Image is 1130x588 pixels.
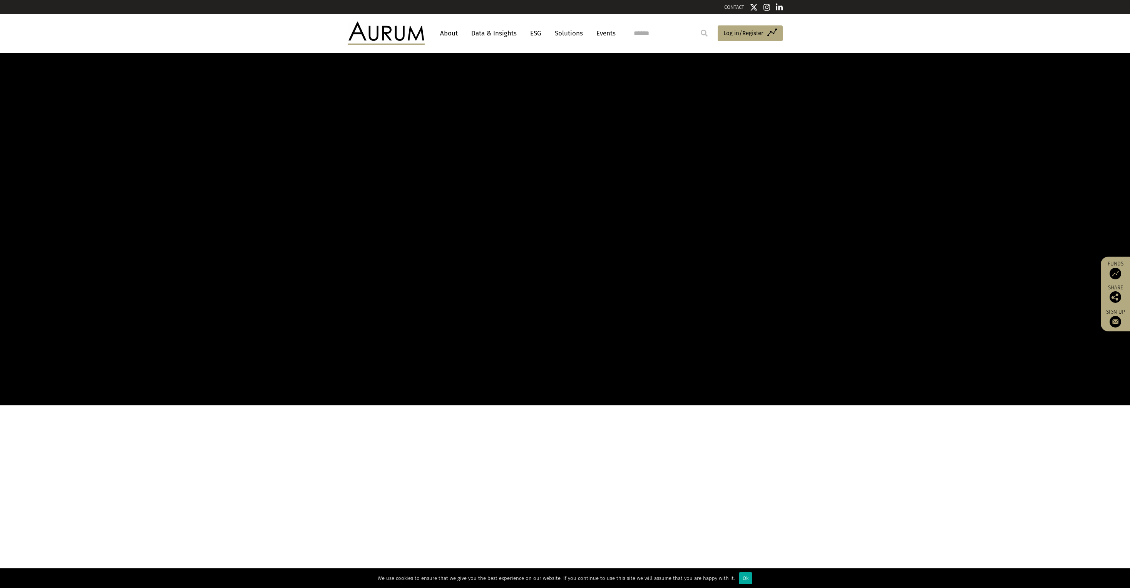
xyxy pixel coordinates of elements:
img: Aurum [348,22,425,45]
img: Instagram icon [763,3,770,11]
a: Solutions [551,26,587,40]
a: Funds [1105,260,1126,279]
img: Share this post [1110,291,1121,303]
a: Log in/Register [718,25,783,42]
a: Data & Insights [467,26,521,40]
div: Ok [739,572,752,584]
a: Events [593,26,616,40]
a: CONTACT [724,4,744,10]
img: Access Funds [1110,268,1121,279]
span: Log in/Register [723,29,763,38]
input: Submit [696,25,712,41]
img: Twitter icon [750,3,758,11]
img: Sign up to our newsletter [1110,316,1121,328]
img: Linkedin icon [776,3,783,11]
a: About [436,26,462,40]
a: Sign up [1105,309,1126,328]
a: ESG [526,26,545,40]
div: Share [1105,285,1126,303]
